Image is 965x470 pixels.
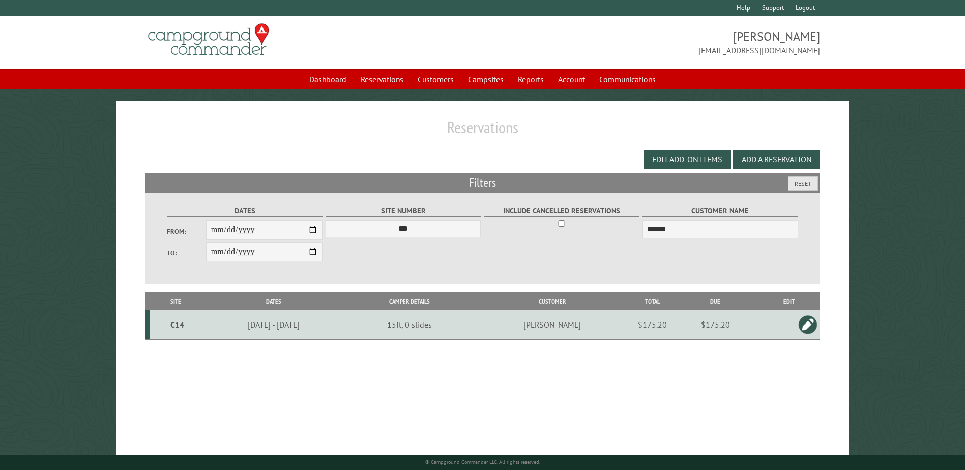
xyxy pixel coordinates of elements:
img: Campground Commander [145,20,272,60]
th: Edit [758,292,820,310]
button: Edit Add-on Items [644,150,731,169]
th: Customer [473,292,632,310]
h2: Filters [145,173,820,192]
th: Due [673,292,758,310]
td: [PERSON_NAME] [473,310,632,339]
label: To: [167,248,206,258]
label: Include Cancelled Reservations [484,205,639,217]
th: Dates [201,292,346,310]
div: C14 [154,319,199,330]
small: © Campground Commander LLC. All rights reserved. [425,459,540,465]
div: [DATE] - [DATE] [203,319,345,330]
a: Customers [412,70,460,89]
span: [PERSON_NAME] [EMAIL_ADDRESS][DOMAIN_NAME] [483,28,820,56]
a: Reports [512,70,550,89]
a: Account [552,70,591,89]
th: Camper Details [346,292,473,310]
label: Dates [167,205,322,217]
th: Site [150,292,201,310]
th: Total [632,292,673,310]
td: 15ft, 0 slides [346,310,473,339]
h1: Reservations [145,118,820,145]
a: Dashboard [303,70,353,89]
label: Customer Name [642,205,798,217]
td: $175.20 [673,310,758,339]
button: Reset [788,176,818,191]
label: Site Number [326,205,481,217]
button: Add a Reservation [733,150,820,169]
a: Reservations [355,70,410,89]
td: $175.20 [632,310,673,339]
label: From: [167,227,206,237]
a: Communications [593,70,662,89]
a: Campsites [462,70,510,89]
